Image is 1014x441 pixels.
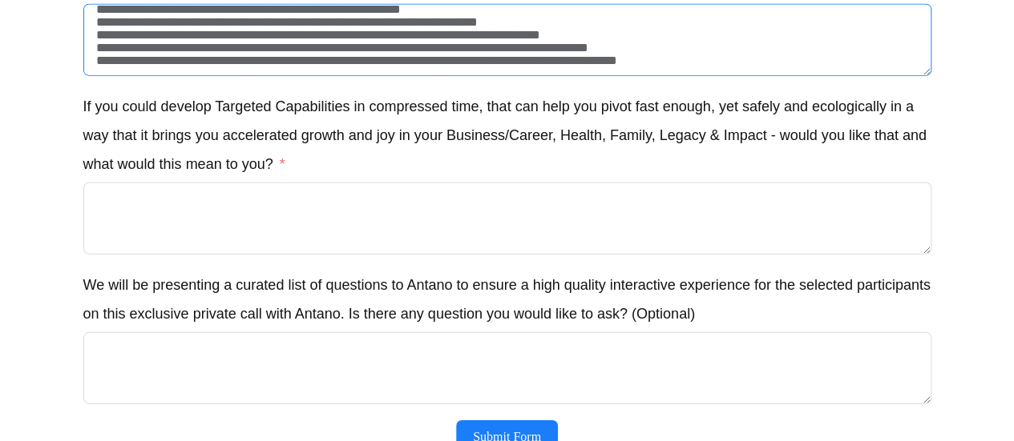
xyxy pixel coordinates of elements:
[83,182,931,255] textarea: If you could develop Targeted Capabilities in compressed time, that can help you pivot fast enoug...
[83,332,931,404] textarea: We will be presenting a curated list of questions to Antano to ensure a high quality interactive ...
[83,271,931,328] label: We will be presenting a curated list of questions to Antano to ensure a high quality interactive ...
[83,92,931,178] label: If you could develop Targeted Capabilities in compressed time, that can help you pivot fast enoug...
[83,4,931,76] textarea: What do you already know about the unique nature of work Antano & Harini do? (Have you watched vi...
